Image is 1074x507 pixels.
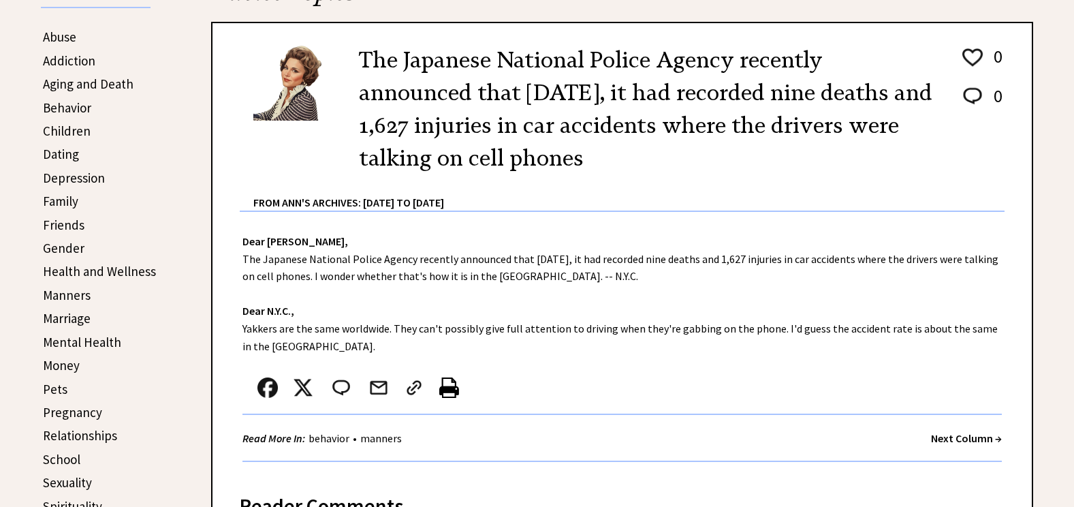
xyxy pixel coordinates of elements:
[257,378,278,398] img: facebook.png
[330,378,353,398] img: message_round%202.png
[253,44,338,121] img: Ann6%20v2%20small.png
[359,44,940,174] h2: The Japanese National Police Agency recently announced that [DATE], it had recorded nine deaths a...
[43,123,91,139] a: Children
[987,84,1003,121] td: 0
[43,381,67,397] a: Pets
[931,431,1002,445] a: Next Column →
[242,431,305,445] strong: Read More In:
[43,474,92,491] a: Sexuality
[357,431,405,445] a: manners
[242,234,348,248] strong: Dear [PERSON_NAME],
[43,99,91,116] a: Behavior
[43,263,156,279] a: Health and Wellness
[43,287,91,303] a: Manners
[43,29,76,45] a: Abuse
[293,378,313,398] img: x_small.png
[43,76,133,92] a: Aging and Death
[43,427,117,444] a: Relationships
[987,45,1003,83] td: 0
[43,451,80,467] a: School
[43,404,102,420] a: Pregnancy
[368,378,389,398] img: mail.png
[404,378,424,398] img: link_02.png
[212,212,1032,476] div: The Japanese National Police Agency recently announced that [DATE], it had recorded nine deaths a...
[43,217,84,233] a: Friends
[305,431,353,445] a: behavior
[43,357,80,373] a: Money
[960,85,985,107] img: message_round%202.png
[439,378,459,398] img: printer%20icon.png
[43,52,95,69] a: Addiction
[43,240,84,256] a: Gender
[242,430,405,447] div: •
[43,334,121,350] a: Mental Health
[242,304,294,318] strong: Dear N.Y.C.,
[253,174,1005,211] div: From Ann's Archives: [DATE] to [DATE]
[43,170,105,186] a: Depression
[43,146,79,162] a: Dating
[960,46,985,70] img: heart_outline%201.png
[43,310,91,326] a: Marriage
[43,193,78,209] a: Family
